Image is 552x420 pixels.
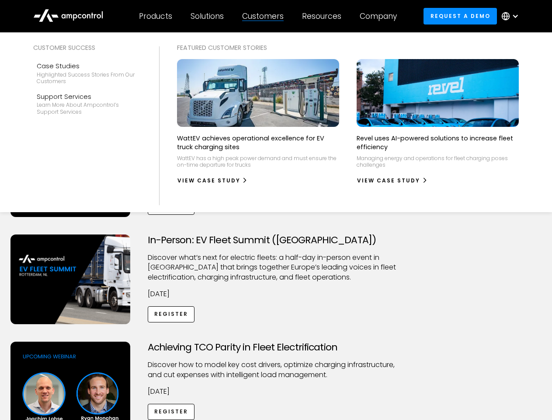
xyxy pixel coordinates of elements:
[177,174,248,188] a: View Case Study
[242,11,284,21] div: Customers
[148,253,405,282] p: ​Discover what’s next for electric fleets: a half-day in-person event in [GEOGRAPHIC_DATA] that b...
[37,61,138,71] div: Case Studies
[302,11,341,21] div: Resources
[139,11,172,21] div: Products
[37,71,138,85] div: Highlighted success stories From Our Customers
[148,404,195,420] a: Register
[357,174,428,188] a: View Case Study
[191,11,224,21] div: Solutions
[148,342,405,353] h3: Achieving TCO Parity in Fleet Electrification
[360,11,397,21] div: Company
[33,58,142,88] a: Case StudiesHighlighted success stories From Our Customers
[424,8,497,24] a: Request a demo
[357,155,519,168] p: Managing energy and operations for fleet charging poses challenges
[357,134,519,151] p: Revel uses AI-powered solutions to increase fleet efficiency
[148,234,405,246] h3: In-Person: EV Fleet Summit ([GEOGRAPHIC_DATA])
[148,387,405,396] p: [DATE]
[177,134,339,151] p: WattEV achieves operational excellence for EV truck charging sites
[357,177,420,185] div: View Case Study
[148,289,405,299] p: [DATE]
[37,92,138,101] div: Support Services
[148,360,405,380] p: Discover how to model key cost drivers, optimize charging infrastructure, and cut expenses with i...
[33,88,142,119] a: Support ServicesLearn more about Ampcontrol’s support services
[177,43,519,52] div: Featured Customer Stories
[148,306,195,322] a: Register
[33,43,142,52] div: Customer success
[177,177,240,185] div: View Case Study
[177,155,339,168] p: WattEV has a high peak power demand and must ensure the on-time departure for trucks
[37,101,138,115] div: Learn more about Ampcontrol’s support services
